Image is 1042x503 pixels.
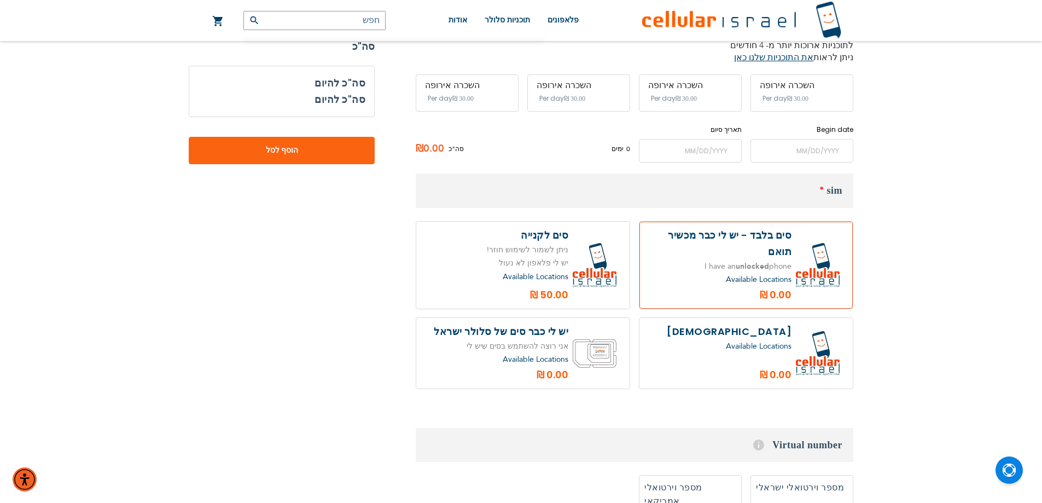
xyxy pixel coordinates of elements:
div: השכרה אירופה [648,80,732,90]
input: חפש [243,11,386,30]
span: תוכניות סלולר [485,16,530,24]
input: MM/DD/YYYY [750,139,853,163]
span: ‏30.00 ₪ [452,95,474,102]
span: Per day [762,94,787,103]
span: 0 [624,144,630,154]
span: סה"כ [449,144,464,154]
a: Available Locations [726,274,791,285]
span: Per day [651,94,676,103]
p: תוכנית זו היא תוכנית השכרה לתקופה קצרה לתוכניות ארוכות יותר מ- 4 חודשים ניתן לראות [416,27,853,63]
label: תאריך סיום [639,125,742,135]
a: Available Locations [726,341,791,351]
span: ₪0.00 [416,141,449,157]
input: MM/DD/YYYY [639,139,742,163]
span: Help [753,440,764,450]
span: פלאפונים [548,16,579,24]
span: ‏30.00 ₪ [564,95,585,102]
span: Per day [539,94,564,103]
h3: סה"כ להיום [315,91,365,108]
span: הוסף לסל [225,145,339,157]
div: השכרה אירופה [760,80,844,90]
button: הוסף לסל [189,137,375,164]
strong: סה"כ [189,38,375,55]
span: sim [827,185,843,196]
div: השכרה אירופה [537,80,621,90]
div: תפריט נגישות [13,467,37,492]
a: Available Locations [503,354,568,365]
span: אודות [449,16,467,24]
label: Begin date [750,125,853,135]
span: ‏30.00 ₪ [787,95,808,102]
a: את התוכניות שלנו כאן [734,51,813,63]
span: ‏30.00 ₪ [676,95,697,102]
h3: Virtual number [416,428,853,462]
span: Per day [428,94,452,103]
img: לוגו סלולר ישראל [642,1,841,40]
div: השכרה אירופה [425,80,509,90]
span: ימים [612,144,624,154]
a: Available Locations [503,271,568,282]
h3: סה"כ להיום [198,75,365,91]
